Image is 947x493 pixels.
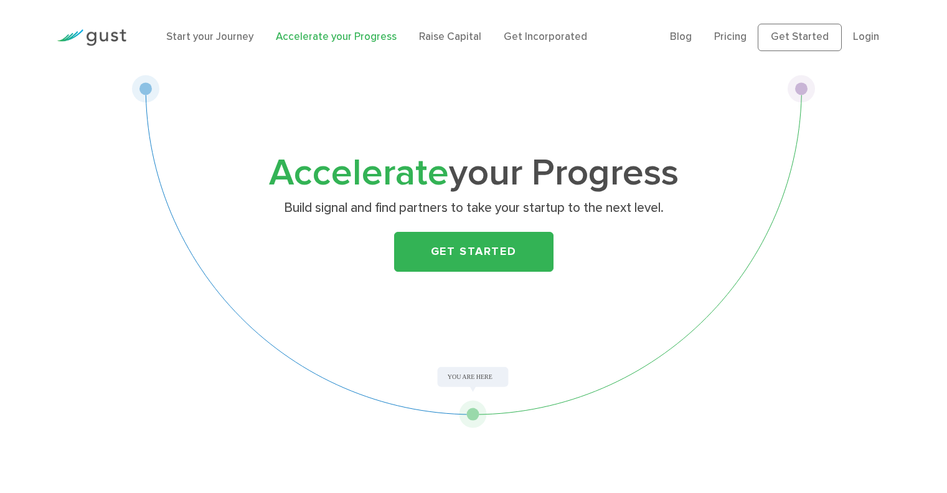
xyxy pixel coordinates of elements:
[232,199,715,217] p: Build signal and find partners to take your startup to the next level.
[394,232,554,272] a: Get Started
[670,31,692,43] a: Blog
[504,31,587,43] a: Get Incorporated
[853,31,879,43] a: Login
[57,29,126,46] img: Gust Logo
[758,24,842,51] a: Get Started
[419,31,481,43] a: Raise Capital
[276,31,397,43] a: Accelerate your Progress
[228,156,720,191] h1: your Progress
[166,31,253,43] a: Start your Journey
[714,31,747,43] a: Pricing
[269,151,449,195] span: Accelerate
